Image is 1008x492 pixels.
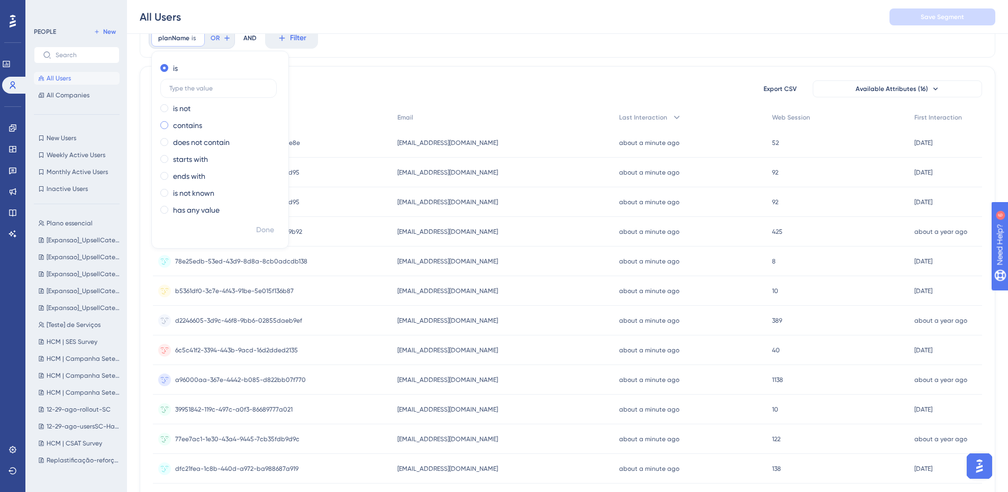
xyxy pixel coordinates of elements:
[34,166,120,178] button: Monthly Active Users
[47,388,122,397] span: HCM | Campanha Setembro 790
[397,464,498,473] span: [EMAIL_ADDRESS][DOMAIN_NAME]
[47,321,101,329] span: [Teste] de Serviços
[619,113,667,122] span: Last Interaction
[619,258,679,265] time: about a minute ago
[47,219,93,227] span: Plano essencial
[192,34,196,42] span: is
[772,316,782,325] span: 389
[772,376,783,384] span: 1138
[772,257,776,266] span: 8
[175,376,306,384] span: a96000aa-367e-4442-b085-d822bb07f770
[914,228,967,235] time: about a year ago
[211,34,220,42] span: OR
[619,287,679,295] time: about a minute ago
[772,227,783,236] span: 425
[250,221,280,240] button: Done
[47,236,122,244] span: [Expansao]_UpsellCategorias_SaldoMulti
[914,406,932,413] time: [DATE]
[173,119,202,132] label: contains
[265,28,318,49] button: Filter
[47,422,122,431] span: 12-29-ago-usersSC-Habilitado
[34,420,126,433] button: 12-29-ago-usersSC-Habilitado
[914,113,962,122] span: First Interaction
[397,198,498,206] span: [EMAIL_ADDRESS][DOMAIN_NAME]
[169,85,268,92] input: Type the value
[140,10,181,24] div: All Users
[34,302,126,314] button: [Expansao]_UpsellCategorias_Mobilidade
[47,270,122,278] span: [Expansao]_UpsellCategorias_Saude
[914,347,932,354] time: [DATE]
[47,134,76,142] span: New Users
[397,168,498,177] span: [EMAIL_ADDRESS][DOMAIN_NAME]
[34,149,120,161] button: Weekly Active Users
[397,316,498,325] span: [EMAIL_ADDRESS][DOMAIN_NAME]
[34,234,126,247] button: [Expansao]_UpsellCategorias_SaldoMulti
[175,405,293,414] span: 39951842-119c-497c-a0f3-86689777a021
[47,354,122,363] span: HCM | Campanha Setembro 890
[243,28,257,49] div: AND
[34,285,126,297] button: [Expansao]_UpsellCategorias_HomeOffice
[173,204,220,216] label: has any value
[397,346,498,354] span: [EMAIL_ADDRESS][DOMAIN_NAME]
[34,335,126,348] button: HCM | SES Survey
[914,287,932,295] time: [DATE]
[173,153,208,166] label: starts with
[397,113,413,122] span: Email
[397,287,498,295] span: [EMAIL_ADDRESS][DOMAIN_NAME]
[175,464,298,473] span: dfc21fea-1c8b-440d-a972-ba988687a919
[397,257,498,266] span: [EMAIL_ADDRESS][DOMAIN_NAME]
[34,28,56,36] div: PEOPLE
[914,139,932,147] time: [DATE]
[47,456,122,464] span: Replastificação-reforço-13-ago
[47,91,89,99] span: All Companies
[74,5,77,14] div: 6
[47,304,122,312] span: [Expansao]_UpsellCategorias_Mobilidade
[889,8,995,25] button: Save Segment
[772,435,780,443] span: 122
[619,347,679,354] time: about a minute ago
[175,435,299,443] span: 77ee7ac1-1e30-43a4-9445-7cb35fdb9d9c
[175,346,298,354] span: 6c5c41f2-3394-443b-9acd-16d2dded2135
[921,13,964,21] span: Save Segment
[619,406,679,413] time: about a minute ago
[619,169,679,176] time: about a minute ago
[772,405,778,414] span: 10
[25,3,66,15] span: Need Help?
[914,258,932,265] time: [DATE]
[914,465,932,472] time: [DATE]
[175,287,294,295] span: b5361df0-3c7e-4f43-91be-5e015f136b87
[964,450,995,482] iframe: UserGuiding AI Assistant Launcher
[772,113,810,122] span: Web Session
[397,227,498,236] span: [EMAIL_ADDRESS][DOMAIN_NAME]
[34,132,120,144] button: New Users
[47,338,97,346] span: HCM | SES Survey
[173,136,230,149] label: does not contain
[764,85,797,93] span: Export CSV
[175,316,302,325] span: d2246605-3d9c-46f8-9bb6-02855daeb9ef
[619,317,679,324] time: about a minute ago
[290,32,306,44] span: Filter
[47,439,102,448] span: HCM | CSAT Survey
[47,185,88,193] span: Inactive Users
[173,62,178,75] label: is
[34,89,120,102] button: All Companies
[56,51,111,59] input: Search
[34,217,126,230] button: Plano essencial
[397,405,498,414] span: [EMAIL_ADDRESS][DOMAIN_NAME]
[256,224,274,236] span: Done
[813,80,982,97] button: Available Attributes (16)
[397,139,498,147] span: [EMAIL_ADDRESS][DOMAIN_NAME]
[772,346,780,354] span: 40
[34,352,126,365] button: HCM | Campanha Setembro 890
[397,376,498,384] span: [EMAIL_ADDRESS][DOMAIN_NAME]
[103,28,116,36] span: New
[47,168,108,176] span: Monthly Active Users
[47,151,105,159] span: Weekly Active Users
[47,74,71,83] span: All Users
[90,25,120,38] button: New
[914,435,967,443] time: about a year ago
[34,183,120,195] button: Inactive Users
[47,287,122,295] span: [Expansao]_UpsellCategorias_HomeOffice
